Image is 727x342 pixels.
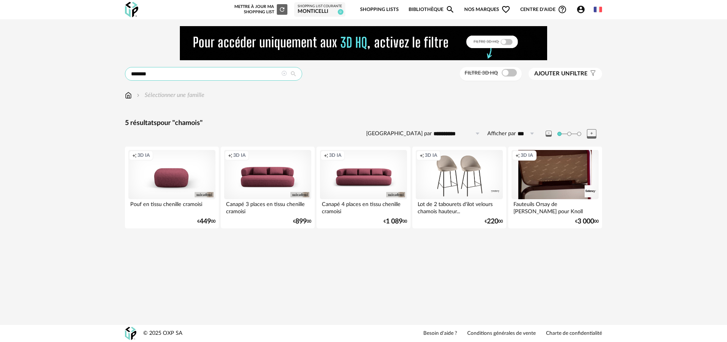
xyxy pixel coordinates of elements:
div: Pouf en tissu chenille cramoisi [128,199,215,214]
div: Canapé 3 places en tissu chenille cramoisi [224,199,311,214]
span: filtre [534,70,588,78]
span: 3D IA [425,152,437,158]
a: BibliothèqueMagnify icon [409,1,455,19]
button: Ajouter unfiltre Filter icon [529,68,602,80]
span: Creation icon [515,152,520,158]
span: 449 [200,219,211,224]
span: 3D IA [521,152,533,158]
span: Help Circle Outline icon [558,5,567,14]
a: Creation icon 3D IA Fauteuils Orsay de [PERSON_NAME] pour Knoll €3 00000 [508,147,602,228]
span: Magnify icon [446,5,455,14]
span: 220 [487,219,498,224]
img: OXP [125,327,136,340]
span: Refresh icon [279,7,285,11]
a: Shopping Lists [360,1,399,19]
img: NEW%20NEW%20HQ%20NEW_V1.gif [180,26,547,60]
a: Besoin d'aide ? [423,330,457,337]
span: Account Circle icon [576,5,589,14]
img: svg+xml;base64,PHN2ZyB3aWR0aD0iMTYiIGhlaWdodD0iMTciIHZpZXdCb3g9IjAgMCAxNiAxNyIgZmlsbD0ibm9uZSIgeG... [125,91,132,100]
span: 3 000 [577,219,594,224]
span: 3D IA [233,152,246,158]
div: Lot de 2 tabourets d'ilot velours chamois hauteur... [416,199,503,214]
div: 5 résultats [125,119,602,128]
span: 3D IA [137,152,150,158]
div: © 2025 OXP SA [143,330,183,337]
span: 899 [295,219,307,224]
div: Sélectionner une famille [135,91,204,100]
a: Creation icon 3D IA Lot de 2 tabourets d'ilot velours chamois hauteur... €22000 [412,147,506,228]
span: Centre d'aideHelp Circle Outline icon [520,5,567,14]
div: Canapé 4 places en tissu chenille cramoisi [320,199,407,214]
span: Nos marques [464,1,510,19]
a: Creation icon 3D IA Canapé 3 places en tissu chenille cramoisi €89900 [221,147,315,228]
div: monticelli [298,8,342,15]
img: fr [594,5,602,14]
a: Charte de confidentialité [546,330,602,337]
div: Shopping List courante [298,4,342,9]
div: € 00 [384,219,407,224]
span: Heart Outline icon [501,5,510,14]
div: € 00 [485,219,503,224]
div: Fauteuils Orsay de [PERSON_NAME] pour Knoll [512,199,599,214]
div: € 00 [293,219,311,224]
span: 1 089 [386,219,403,224]
img: svg+xml;base64,PHN2ZyB3aWR0aD0iMTYiIGhlaWdodD0iMTYiIHZpZXdCb3g9IjAgMCAxNiAxNiIgZmlsbD0ibm9uZSIgeG... [135,91,141,100]
span: Account Circle icon [576,5,585,14]
span: pour "chamois" [157,120,203,126]
span: Filter icon [588,70,596,78]
a: Creation icon 3D IA Canapé 4 places en tissu chenille cramoisi €1 08900 [317,147,410,228]
label: Afficher par [487,130,516,137]
a: Shopping List courante monticelli 0 [298,4,342,15]
span: Filtre 3D HQ [465,70,498,76]
div: € 00 [575,219,599,224]
span: Creation icon [228,152,232,158]
span: 3D IA [329,152,342,158]
a: Conditions générales de vente [467,330,536,337]
div: Mettre à jour ma Shopping List [233,4,287,15]
a: Creation icon 3D IA Pouf en tissu chenille cramoisi €44900 [125,147,219,228]
label: [GEOGRAPHIC_DATA] par [366,130,432,137]
span: Creation icon [324,152,328,158]
div: € 00 [197,219,215,224]
img: OXP [125,2,138,17]
span: 0 [338,9,343,15]
span: Creation icon [132,152,137,158]
span: Ajouter un [534,71,570,77]
span: Creation icon [420,152,424,158]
